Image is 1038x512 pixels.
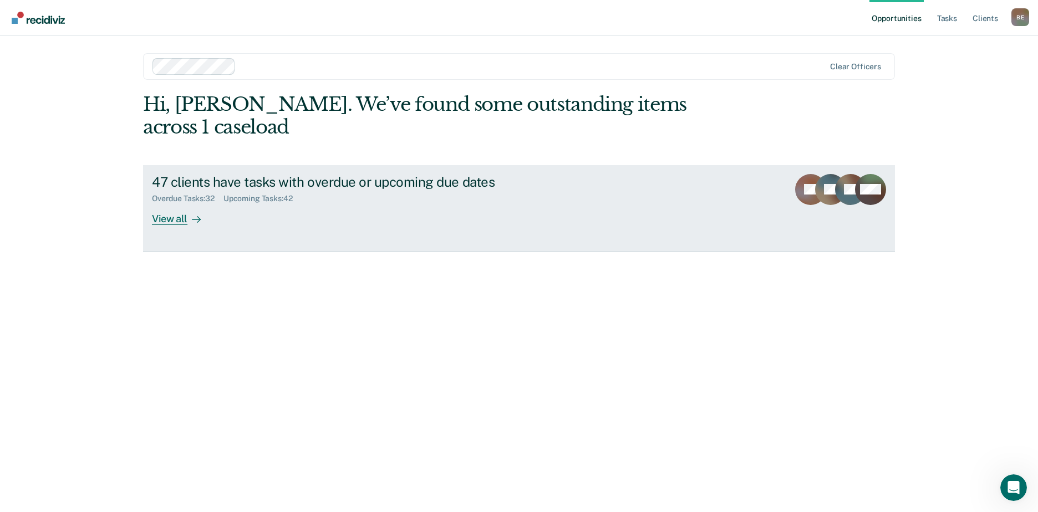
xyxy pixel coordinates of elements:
[152,203,214,225] div: View all
[1011,8,1029,26] div: B E
[12,12,65,24] img: Recidiviz
[1000,474,1027,501] iframe: Intercom live chat
[223,194,302,203] div: Upcoming Tasks : 42
[1011,8,1029,26] button: Profile dropdown button
[152,174,541,190] div: 47 clients have tasks with overdue or upcoming due dates
[143,165,895,252] a: 47 clients have tasks with overdue or upcoming due datesOverdue Tasks:32Upcoming Tasks:42View all
[830,62,881,71] div: Clear officers
[152,194,223,203] div: Overdue Tasks : 32
[143,93,745,139] div: Hi, [PERSON_NAME]. We’ve found some outstanding items across 1 caseload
